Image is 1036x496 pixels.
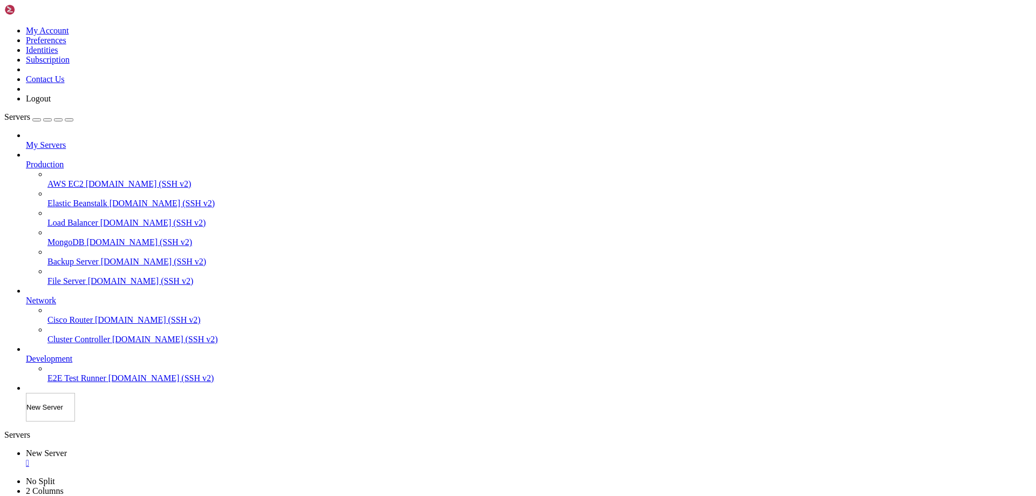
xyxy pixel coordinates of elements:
[4,112,896,123] x-row: Hit:1 [URL][DOMAIN_NAME] noble InRelease
[263,59,324,69] span: iredadmin.conf
[155,70,160,79] span: #
[4,112,73,121] a: Servers
[4,221,22,230] span: root
[47,199,1032,208] a: Elastic Beanstalk [DOMAIN_NAME] (SSH v2)
[26,45,58,55] a: Identities
[47,315,1032,325] a: Cisco Router [DOMAIN_NAME] (SSH v2)
[4,91,896,101] x-row: E: Invalid operation up[date
[22,26,26,36] span: @
[4,26,896,37] x-row: ls
[26,102,43,112] span: mail
[4,166,896,177] x-row: Hit:6 [URL][DOMAIN_NAME] noble-security InRelease
[142,59,224,69] span: bgitconsulting.conf
[47,257,99,266] span: Backup Server
[47,247,1032,267] li: Backup Server [DOMAIN_NAME] (SSH v2)
[4,253,896,263] x-row: Reading state information... Done
[43,70,155,79] span: /etc/apache2/sites-enabled
[155,221,160,230] span: #
[142,48,255,58] span: bgitconsulting-le-ssl.conf
[47,373,106,383] span: E2E Test Runner
[47,315,93,324] span: Cisco Router
[4,15,896,26] x-row: cd /etc/apache2/sites-enabled/
[4,16,22,25] span: root
[26,286,1032,344] li: Network
[22,80,26,90] span: @
[4,4,896,15] x-row: Last login: [DATE] from [TECHNICAL_ID]
[26,296,56,305] span: Network
[4,430,1032,440] div: Servers
[26,354,1032,364] a: Development
[4,48,134,58] span: 1drupalPhonecardsSite-ssl.conf
[43,80,155,90] span: /etc/apache2/sites-enabled
[4,199,896,209] x-row: Hit:9 [URL][DOMAIN_NAME] stable InRelease
[4,134,896,145] x-row: Hit:3 [URL][DOMAIN_NAME] noble-backports InRelease
[26,221,43,230] span: mail
[26,477,55,486] a: No Split
[22,102,26,112] span: @
[26,80,43,90] span: mail
[26,131,1032,150] li: My Servers
[155,102,160,112] span: #
[47,276,86,286] span: File Server
[22,221,26,230] span: @
[26,318,43,328] span: mail
[4,69,896,80] x-row: vim 1drupalPhonecardsSite-ssl.conf
[88,276,194,286] span: [DOMAIN_NAME] (SSH v2)
[4,231,896,242] x-row: Reading package lists... Done
[155,80,160,90] span: #
[4,296,896,307] x-row: Use 'apt autoremove' to remove them.
[26,160,64,169] span: Production
[155,318,160,328] span: #
[4,242,896,253] x-row: Building dependency tree... Done
[26,140,66,150] span: My Servers
[47,237,84,247] span: MongoDB
[4,4,66,15] img: Shellngn
[4,209,896,220] x-row: Reading package lists... Done
[26,55,70,64] a: Subscription
[47,179,84,188] span: AWS EC2
[4,102,22,112] span: root
[22,70,26,79] span: @
[479,59,574,69] span: tennisclub-le-ssl.conf
[47,179,1032,189] a: AWS EC2 [DOMAIN_NAME] (SSH v2)
[26,36,66,45] a: Preferences
[100,218,206,227] span: [DOMAIN_NAME] (SSH v2)
[47,218,1032,228] a: Load Balancer [DOMAIN_NAME] (SSH v2)
[26,354,72,363] span: Development
[112,335,218,344] span: [DOMAIN_NAME] (SSH v2)
[4,220,896,231] x-row: apt-get upgrade
[101,257,207,266] span: [DOMAIN_NAME] (SSH v2)
[583,48,699,58] span: vroomautomotive-le-ssl.conf
[142,37,194,47] span: awstats.conf
[47,325,1032,344] li: Cluster Controller [DOMAIN_NAME] (SSH v2)
[43,16,47,25] span: ~
[47,335,1032,344] a: Cluster Controller [DOMAIN_NAME] (SSH v2)
[47,267,1032,286] li: File Server [DOMAIN_NAME] (SSH v2)
[4,101,896,112] x-row: apt-get update
[181,317,185,328] div: (39, 29)
[108,373,214,383] span: [DOMAIN_NAME] (SSH v2)
[26,160,1032,169] a: Production
[4,274,896,285] x-row: The following packages were automatically installed and are no longer required:
[26,16,43,25] span: mail
[4,145,896,155] x-row: Hit:4 [URL][DOMAIN_NAME] noble-security InRelease
[4,318,22,328] span: root
[583,37,647,47] span: tennisclub.conf
[479,37,553,47] span: postfixstats.conf
[363,37,462,47] span: phonecardforum-ssl.conf
[4,80,22,90] span: root
[4,59,117,69] span: 1drupalPhonecardsSite.conf
[47,228,1032,247] li: MongoDB [DOMAIN_NAME] (SSH v2)
[26,140,1032,150] a: My Servers
[22,318,26,328] span: @
[26,449,67,458] span: New Server
[95,315,201,324] span: [DOMAIN_NAME] (SSH v2)
[363,59,436,69] span: postfixadmin.conf
[47,208,1032,228] li: Load Balancer [DOMAIN_NAME] (SSH v2)
[47,335,110,344] span: Cluster Controller
[43,318,155,328] span: /etc/apache2/sites-enabled
[363,48,471,58] span: phonecardmembers-ssl.conf
[22,16,26,25] span: @
[47,199,107,208] span: Elastic Beanstalk
[4,177,896,188] x-row: Hit:7 [URL][DOMAIN_NAME] noble-updates InRelease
